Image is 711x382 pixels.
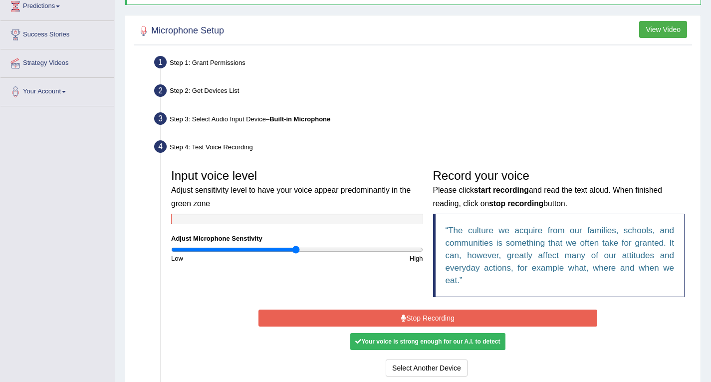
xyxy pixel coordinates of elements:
[446,226,675,285] q: The culture we acquire from our families, schools, and communities is something that we often tak...
[0,78,114,103] a: Your Account
[171,234,262,243] label: Adjust Microphone Senstivity
[433,186,662,207] small: Please click and read the text aloud. When finished reading, click on button.
[639,21,687,38] button: View Video
[150,81,696,103] div: Step 2: Get Devices List
[171,169,423,209] h3: Input voice level
[489,199,543,208] b: stop recording
[269,115,330,123] b: Built-in Microphone
[350,333,505,350] div: Your voice is strong enough for our A.I. to detect
[150,53,696,75] div: Step 1: Grant Permissions
[297,254,428,263] div: High
[433,169,685,209] h3: Record your voice
[0,49,114,74] a: Strategy Videos
[166,254,297,263] div: Low
[171,186,411,207] small: Adjust sensitivity level to have your voice appear predominantly in the green zone
[136,23,224,38] h2: Microphone Setup
[0,21,114,46] a: Success Stories
[150,109,696,131] div: Step 3: Select Audio Input Device
[474,186,529,194] b: start recording
[386,360,468,377] button: Select Another Device
[150,137,696,159] div: Step 4: Test Voice Recording
[266,115,330,123] span: –
[258,310,597,327] button: Stop Recording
